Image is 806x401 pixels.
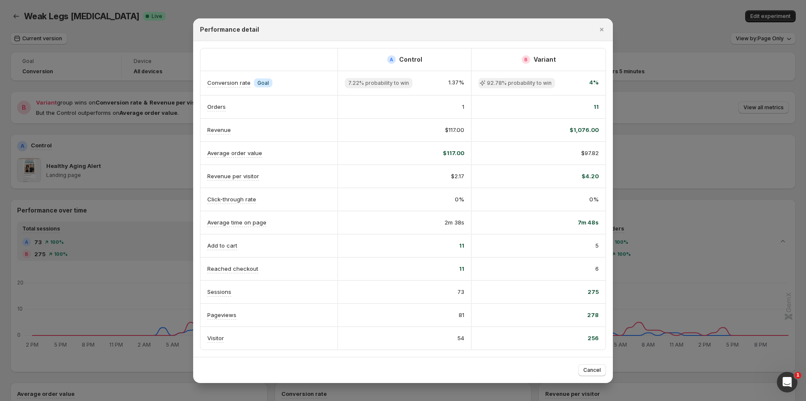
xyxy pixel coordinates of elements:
span: 54 [457,334,464,342]
span: $2.17 [451,172,464,180]
span: Cancel [583,367,601,374]
span: 275 [588,287,599,296]
span: 11 [594,102,599,111]
p: Sessions [207,287,231,296]
h2: Performance detail [200,25,259,34]
p: Reached checkout [207,264,258,273]
span: 7.22% probability to win [348,80,409,87]
span: $117.00 [445,126,464,134]
span: 0% [589,195,599,203]
p: Add to cart [207,241,237,250]
p: Orders [207,102,226,111]
span: 2m 38s [445,218,464,227]
h2: Control [399,55,422,64]
p: Conversion rate [207,78,251,87]
span: 1 [462,102,464,111]
p: Revenue [207,126,231,134]
span: 7m 48s [578,218,599,227]
span: 256 [588,334,599,342]
span: $117.00 [443,149,464,157]
h2: B [524,57,528,62]
p: Visitor [207,334,224,342]
button: Close [596,24,608,36]
span: 4% [589,78,599,88]
span: Goal [257,80,269,87]
span: 6 [595,264,599,273]
span: 5 [595,241,599,250]
span: 1 [794,372,801,379]
p: Click-through rate [207,195,256,203]
span: 11 [459,241,464,250]
h2: Variant [534,55,556,64]
p: Average order value [207,149,262,157]
button: Cancel [578,364,606,376]
iframe: Intercom live chat [777,372,797,392]
span: $4.20 [582,172,599,180]
span: 278 [587,311,599,319]
p: Average time on page [207,218,266,227]
h2: A [390,57,393,62]
span: 11 [459,264,464,273]
span: 92.78% probability to win [487,80,552,87]
span: 1.37% [448,78,464,88]
p: Revenue per visitor [207,172,259,180]
span: 0% [455,195,464,203]
span: 73 [457,287,464,296]
p: Pageviews [207,311,236,319]
span: $97.82 [581,149,599,157]
span: $1,076.00 [570,126,599,134]
span: 81 [459,311,464,319]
